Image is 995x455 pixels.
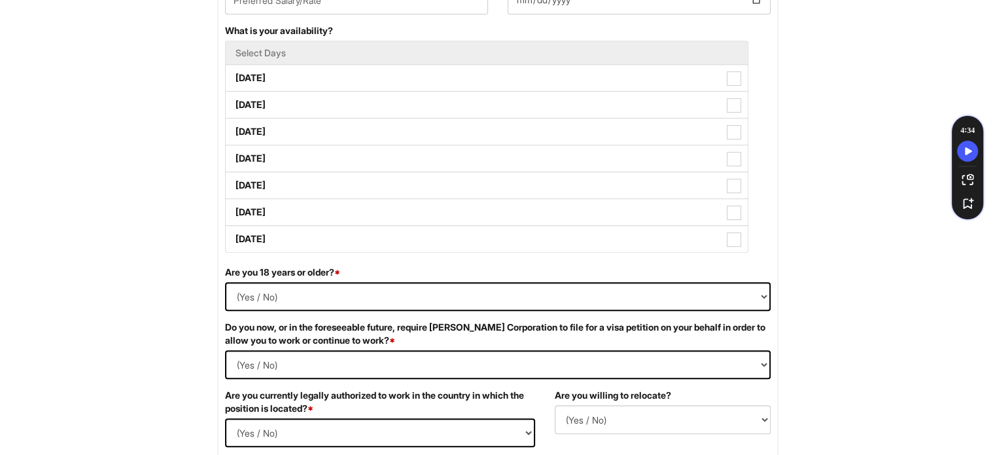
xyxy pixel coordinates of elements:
[225,350,771,379] select: (Yes / No)
[225,418,535,447] select: (Yes / No)
[226,199,748,225] label: [DATE]
[555,405,771,434] select: (Yes / No)
[226,172,748,198] label: [DATE]
[226,65,748,91] label: [DATE]
[225,389,535,415] label: Are you currently legally authorized to work in the country in which the position is located?
[555,389,671,402] label: Are you willing to relocate?
[225,321,771,347] label: Do you now, or in the foreseeable future, require [PERSON_NAME] Corporation to file for a visa pe...
[226,118,748,145] label: [DATE]
[226,92,748,118] label: [DATE]
[225,282,771,311] select: (Yes / No)
[225,266,340,279] label: Are you 18 years or older?
[226,145,748,172] label: [DATE]
[225,24,333,37] label: What is your availability?
[236,48,738,58] h5: Select Days
[226,226,748,252] label: [DATE]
